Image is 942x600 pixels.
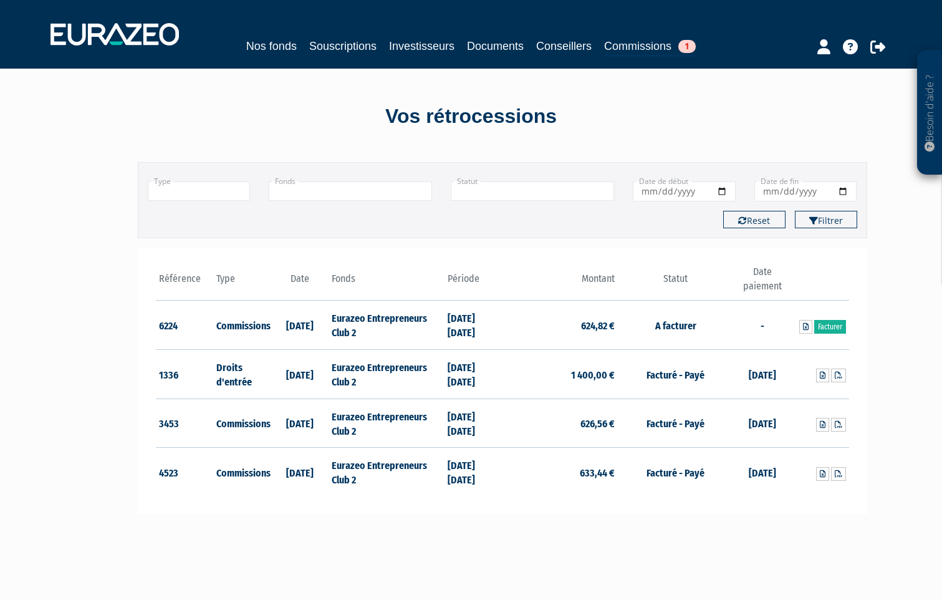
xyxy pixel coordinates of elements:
[502,350,618,399] td: 1 400,00 €
[733,350,791,399] td: [DATE]
[467,37,524,55] a: Documents
[618,448,733,496] td: Facturé - Payé
[536,37,592,55] a: Conseillers
[213,399,271,448] td: Commissions
[50,23,179,46] img: 1732889491-logotype_eurazeo_blanc_rvb.png
[329,448,444,496] td: Eurazeo Entrepreneurs Club 2
[213,350,271,399] td: Droits d'entrée
[329,265,444,301] th: Fonds
[502,301,618,350] td: 624,82 €
[502,399,618,448] td: 626,56 €
[445,350,502,399] td: [DATE] [DATE]
[502,265,618,301] th: Montant
[213,265,271,301] th: Type
[271,301,329,350] td: [DATE]
[795,211,857,228] button: Filtrer
[618,399,733,448] td: Facturé - Payé
[733,448,791,496] td: [DATE]
[246,37,297,55] a: Nos fonds
[445,448,502,496] td: [DATE] [DATE]
[213,301,271,350] td: Commissions
[156,265,214,301] th: Référence
[309,37,377,55] a: Souscriptions
[329,301,444,350] td: Eurazeo Entrepreneurs Club 2
[271,350,329,399] td: [DATE]
[723,211,786,228] button: Reset
[923,57,937,169] p: Besoin d'aide ?
[733,399,791,448] td: [DATE]
[678,40,696,53] span: 1
[156,301,214,350] td: 6224
[445,265,502,301] th: Période
[814,320,846,334] a: Facturer
[271,448,329,496] td: [DATE]
[156,399,214,448] td: 3453
[213,448,271,496] td: Commissions
[445,399,502,448] td: [DATE] [DATE]
[604,37,696,57] a: Commissions1
[271,399,329,448] td: [DATE]
[271,265,329,301] th: Date
[116,102,827,131] div: Vos rétrocessions
[618,301,733,350] td: A facturer
[329,399,444,448] td: Eurazeo Entrepreneurs Club 2
[156,350,214,399] td: 1336
[445,301,502,350] td: [DATE] [DATE]
[733,265,791,301] th: Date paiement
[618,265,733,301] th: Statut
[502,448,618,496] td: 633,44 €
[618,350,733,399] td: Facturé - Payé
[329,350,444,399] td: Eurazeo Entrepreneurs Club 2
[389,37,454,55] a: Investisseurs
[733,301,791,350] td: -
[156,448,214,496] td: 4523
